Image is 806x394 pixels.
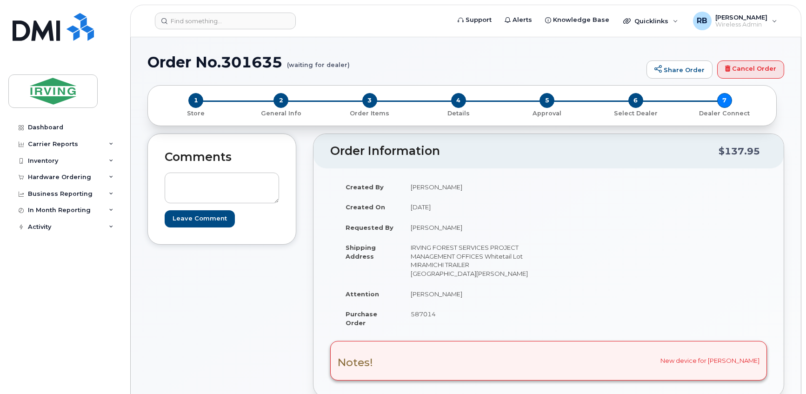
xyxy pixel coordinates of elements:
[338,357,373,368] h3: Notes!
[719,142,760,160] div: $137.95
[165,151,279,164] h2: Comments
[418,109,499,118] p: Details
[240,109,322,118] p: General Info
[414,108,503,118] a: 4 Details
[628,93,643,108] span: 6
[592,108,680,118] a: 6 Select Dealer
[346,203,385,211] strong: Created On
[411,310,436,318] span: 587014
[346,310,377,327] strong: Purchase Order
[273,93,288,108] span: 2
[325,108,414,118] a: 3 Order Items
[346,224,393,231] strong: Requested By
[402,237,542,283] td: IRVING FOREST SERVICES PROJECT MANAGEMENT OFFICES Whitetail Lot MIRAMICHI TRAILER [GEOGRAPHIC_DAT...
[330,145,719,158] h2: Order Information
[346,290,379,298] strong: Attention
[717,60,784,79] a: Cancel Order
[402,197,542,217] td: [DATE]
[155,108,237,118] a: 1 Store
[506,109,588,118] p: Approval
[237,108,326,118] a: 2 General Info
[346,244,376,260] strong: Shipping Address
[159,109,233,118] p: Store
[540,93,554,108] span: 5
[329,109,410,118] p: Order Items
[503,108,592,118] a: 5 Approval
[646,60,713,79] a: Share Order
[165,210,235,227] input: Leave Comment
[402,217,542,238] td: [PERSON_NAME]
[287,54,350,68] small: (waiting for dealer)
[147,54,642,70] h1: Order No.301635
[402,177,542,197] td: [PERSON_NAME]
[362,93,377,108] span: 3
[451,93,466,108] span: 4
[402,284,542,304] td: [PERSON_NAME]
[595,109,677,118] p: Select Dealer
[188,93,203,108] span: 1
[346,183,384,191] strong: Created By
[330,341,767,380] div: New device for [PERSON_NAME]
